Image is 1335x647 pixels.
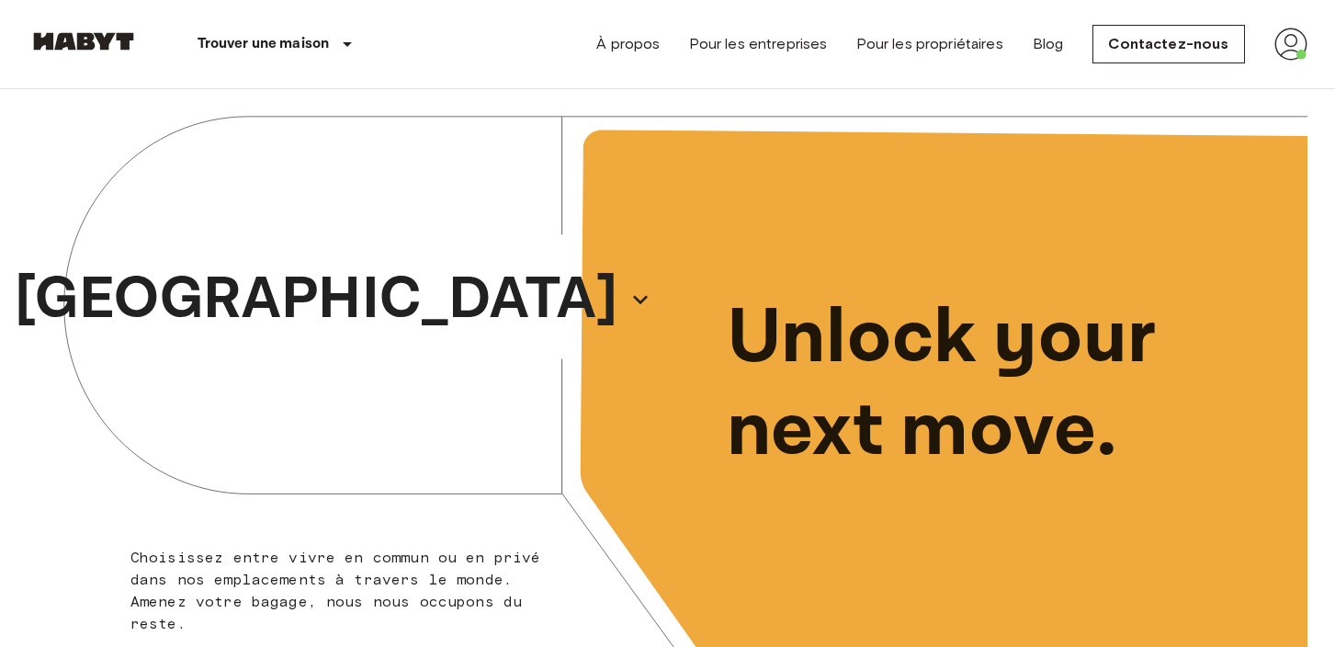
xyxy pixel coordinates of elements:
p: Trouver une maison [198,33,330,55]
button: [GEOGRAPHIC_DATA] [7,250,658,349]
p: Unlock your next move. [727,292,1278,478]
p: [GEOGRAPHIC_DATA] [15,255,617,344]
a: Blog [1033,33,1064,55]
img: avatar [1274,28,1307,61]
a: Pour les propriétaires [856,33,1002,55]
a: Pour les entreprises [689,33,827,55]
a: À propos [596,33,660,55]
a: Contactez-nous [1092,25,1244,63]
img: Habyt [28,32,139,51]
p: Choisissez entre vivre en commun ou en privé dans nos emplacements à travers le monde. Amenez vot... [130,547,552,635]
